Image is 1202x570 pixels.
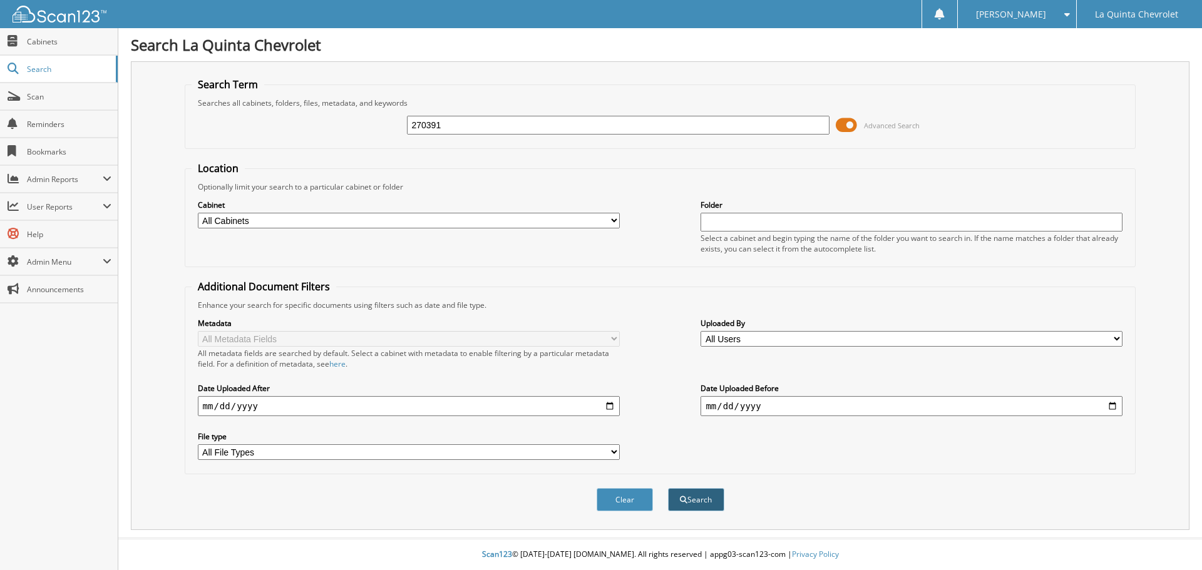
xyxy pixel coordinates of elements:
[482,549,512,559] span: Scan123
[701,396,1122,416] input: end
[131,34,1189,55] h1: Search La Quinta Chevrolet
[792,549,839,559] a: Privacy Policy
[198,383,620,394] label: Date Uploaded After
[864,121,920,130] span: Advanced Search
[27,64,110,74] span: Search
[198,318,620,328] label: Metadata
[27,174,103,185] span: Admin Reports
[701,318,1122,328] label: Uploaded By
[27,146,111,157] span: Bookmarks
[1139,510,1202,570] iframe: Chat Widget
[192,300,1129,310] div: Enhance your search for specific documents using filters such as date and file type.
[13,6,106,23] img: scan123-logo-white.svg
[192,161,245,175] legend: Location
[329,359,346,369] a: here
[701,200,1122,210] label: Folder
[192,280,336,293] legend: Additional Document Filters
[198,431,620,442] label: File type
[118,539,1202,570] div: © [DATE]-[DATE] [DOMAIN_NAME]. All rights reserved | appg03-scan123-com |
[27,229,111,240] span: Help
[1095,11,1178,18] span: La Quinta Chevrolet
[27,284,111,295] span: Announcements
[192,78,264,91] legend: Search Term
[597,488,653,511] button: Clear
[668,488,724,511] button: Search
[27,91,111,102] span: Scan
[976,11,1046,18] span: [PERSON_NAME]
[198,348,620,369] div: All metadata fields are searched by default. Select a cabinet with metadata to enable filtering b...
[27,36,111,47] span: Cabinets
[192,98,1129,108] div: Searches all cabinets, folders, files, metadata, and keywords
[198,396,620,416] input: start
[701,233,1122,254] div: Select a cabinet and begin typing the name of the folder you want to search in. If the name match...
[192,181,1129,192] div: Optionally limit your search to a particular cabinet or folder
[27,201,103,212] span: User Reports
[701,383,1122,394] label: Date Uploaded Before
[27,257,103,267] span: Admin Menu
[198,200,620,210] label: Cabinet
[27,119,111,130] span: Reminders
